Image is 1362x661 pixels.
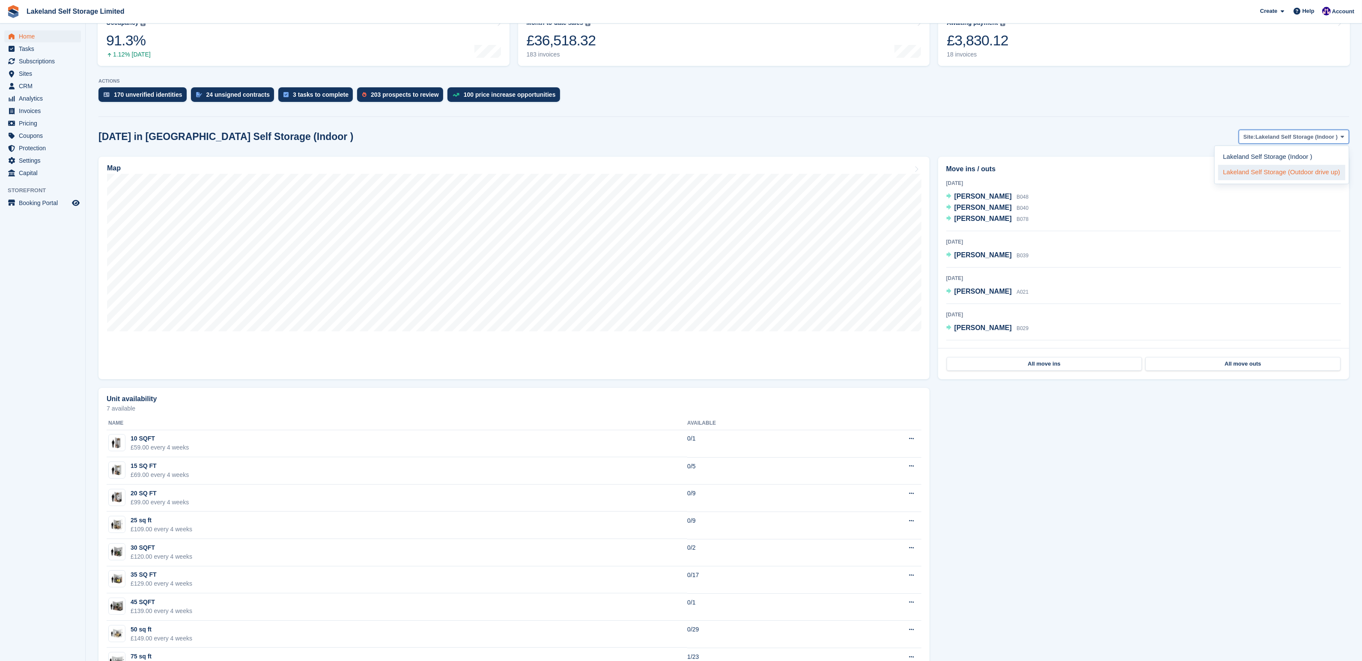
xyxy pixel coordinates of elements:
span: Pricing [19,117,70,129]
p: 7 available [107,405,921,411]
h2: Move ins / outs [946,164,1341,174]
img: contract_signature_icon-13c848040528278c33f63329250d36e43548de30e8caae1d1a13099fd9432cc5.svg [196,92,202,97]
img: prospect-51fa495bee0391a8d652442698ab0144808aea92771e9ea1ae160a38d050c398.svg [362,92,367,97]
img: 25.jpg [109,518,125,531]
a: menu [4,130,81,142]
img: stora-icon-8386f47178a22dfd0bd8f6a31ec36ba5ce8667c1dd55bd0f319d3a0aa187defe.svg [7,5,20,18]
span: Subscriptions [19,55,70,67]
div: 35 SQ FT [131,570,192,579]
span: Account [1332,7,1354,16]
span: Invoices [19,105,70,117]
div: £120.00 every 4 weeks [131,552,192,561]
h2: Unit availability [107,395,157,403]
div: £149.00 every 4 weeks [131,634,192,643]
div: 45 SQFT [131,598,192,607]
img: verify_identity-adf6edd0f0f0b5bbfe63781bf79b02c33cf7c696d77639b501bdc392416b5a36.svg [104,92,110,97]
a: [PERSON_NAME] A021 [946,286,1029,298]
a: Lakeland Self Storage (Outdoor drive up) [1218,165,1346,180]
a: Occupancy 91.3% 1.12% [DATE] [98,12,510,66]
span: Protection [19,142,70,154]
span: Help [1302,7,1314,15]
span: Lakeland Self Storage (Indoor ) [1255,133,1338,141]
a: menu [4,68,81,80]
div: [DATE] [946,274,1341,282]
a: Month-to-date sales £36,518.32 183 invoices [518,12,930,66]
th: Available [687,417,831,430]
div: [DATE] [946,238,1341,246]
div: 18 invoices [947,51,1008,58]
div: £69.00 every 4 weeks [131,470,189,479]
a: menu [4,80,81,92]
div: 183 invoices [527,51,596,58]
a: menu [4,43,81,55]
td: 0/1 [687,593,831,621]
span: Home [19,30,70,42]
td: 0/2 [687,539,831,566]
a: [PERSON_NAME] B078 [946,214,1029,225]
div: £36,518.32 [527,32,596,49]
a: menu [4,142,81,154]
td: 0/9 [687,512,831,539]
span: B048 [1016,194,1028,200]
a: 170 unverified identities [98,87,191,106]
a: [PERSON_NAME] B048 [946,191,1029,202]
div: 10 SQFT [131,434,189,443]
span: A021 [1016,289,1028,295]
a: 24 unsigned contracts [191,87,279,106]
a: [PERSON_NAME] B029 [946,323,1029,334]
div: 1.12% [DATE] [106,51,151,58]
img: task-75834270c22a3079a89374b754ae025e5fb1db73e45f91037f5363f120a921f8.svg [283,92,289,97]
button: Site: Lakeland Self Storage (Indoor ) [1239,130,1349,144]
a: Preview store [71,198,81,208]
div: 15 SQ FT [131,462,189,470]
a: Map [98,157,930,379]
div: 75 sq ft [131,652,192,661]
span: [PERSON_NAME] [954,204,1012,211]
span: Storefront [8,186,85,195]
span: Capital [19,167,70,179]
span: Create [1260,7,1277,15]
span: [PERSON_NAME] [954,215,1012,222]
img: icon-info-grey-7440780725fd019a000dd9b08b2336e03edf1995a4989e88bcd33f0948082b44.svg [1000,21,1005,26]
img: 20-sqft-unit.jpg [109,491,125,503]
td: 0/9 [687,485,831,512]
p: ACTIONS [98,78,1349,84]
a: [PERSON_NAME] B040 [946,202,1029,214]
span: B040 [1016,205,1028,211]
img: icon-info-grey-7440780725fd019a000dd9b08b2336e03edf1995a4989e88bcd33f0948082b44.svg [585,21,590,26]
span: B029 [1016,325,1028,331]
div: 91.3% [106,32,151,49]
img: 30-sqft-unit.jpg [109,546,125,558]
a: menu [4,167,81,179]
h2: [DATE] in [GEOGRAPHIC_DATA] Self Storage (Indoor ) [98,131,353,143]
a: [PERSON_NAME] B039 [946,250,1029,261]
div: 3 tasks to complete [293,91,349,98]
td: 0/29 [687,621,831,648]
a: menu [4,30,81,42]
a: menu [4,197,81,209]
a: 203 prospects to review [357,87,447,106]
td: 0/1 [687,430,831,457]
h2: Map [107,164,121,172]
a: menu [4,55,81,67]
a: All move ins [947,357,1142,371]
a: Lakeland Self Storage Limited [23,4,128,18]
a: menu [4,92,81,104]
img: 35-sqft-unit.jpg [109,573,125,585]
span: B039 [1016,253,1028,259]
div: [DATE] [946,311,1341,319]
a: Awaiting payment £3,830.12 18 invoices [938,12,1350,66]
div: 203 prospects to review [371,91,439,98]
span: [PERSON_NAME] [954,324,1012,331]
div: 20 SQ FT [131,489,189,498]
img: price_increase_opportunities-93ffe204e8149a01c8c9dc8f82e8f89637d9d84a8eef4429ea346261dce0b2c0.svg [453,93,459,97]
th: Name [107,417,687,430]
a: 3 tasks to complete [278,87,357,106]
img: 15-sqft-unit.jpg [109,464,125,476]
div: 100 price increase opportunities [464,91,556,98]
div: £109.00 every 4 weeks [131,525,192,534]
img: 50.jpg [109,627,125,640]
div: 30 SQFT [131,543,192,552]
div: £129.00 every 4 weeks [131,579,192,588]
a: 100 price increase opportunities [447,87,564,106]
